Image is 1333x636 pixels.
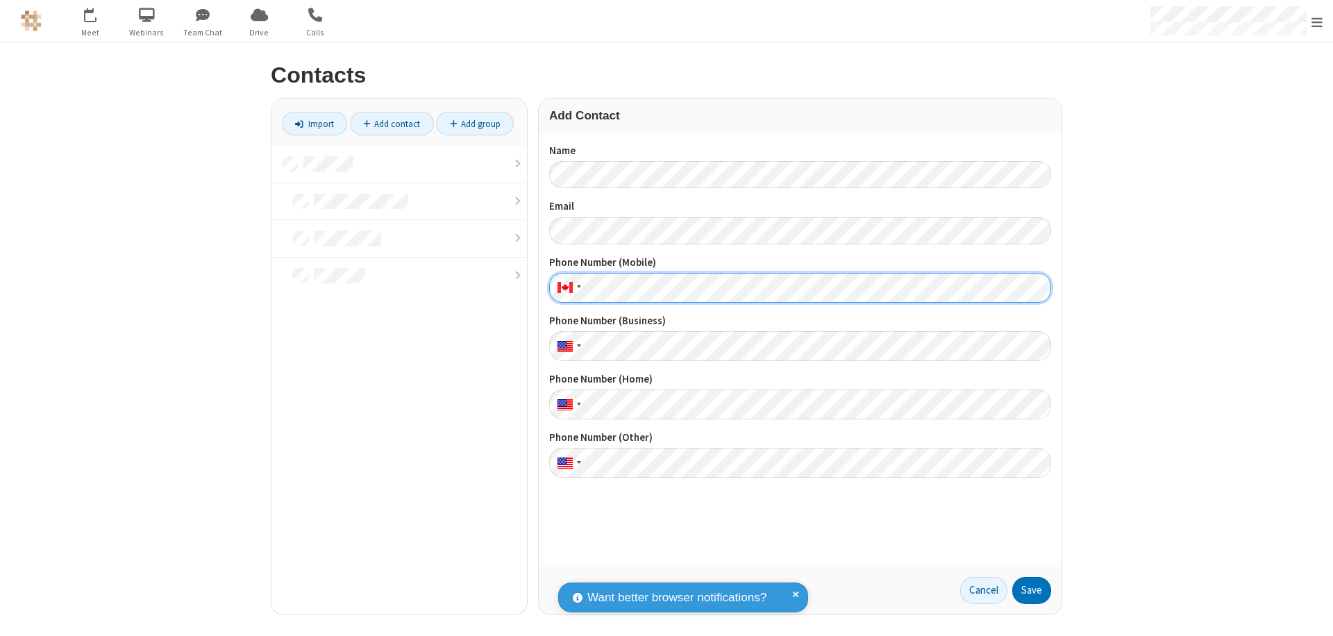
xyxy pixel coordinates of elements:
button: Save [1012,577,1051,605]
div: United States: + 1 [549,331,585,361]
label: Phone Number (Home) [549,371,1051,387]
h3: Add Contact [549,109,1051,122]
span: Webinars [121,26,173,39]
label: Email [549,199,1051,215]
span: Team Chat [177,26,229,39]
label: Phone Number (Business) [549,313,1051,329]
div: 1 [94,8,103,18]
span: Want better browser notifications? [587,589,766,607]
label: Phone Number (Other) [549,430,1051,446]
a: Add contact [350,112,434,135]
div: Canada: + 1 [549,273,585,303]
div: United States: + 1 [549,448,585,478]
img: QA Selenium DO NOT DELETE OR CHANGE [21,10,42,31]
a: Add group [436,112,514,135]
div: United States: + 1 [549,390,585,419]
label: Name [549,143,1051,159]
a: Cancel [960,577,1007,605]
label: Phone Number (Mobile) [549,255,1051,271]
span: Meet [65,26,117,39]
a: Import [282,112,347,135]
h2: Contacts [271,63,1062,87]
span: Drive [233,26,285,39]
span: Calls [290,26,342,39]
